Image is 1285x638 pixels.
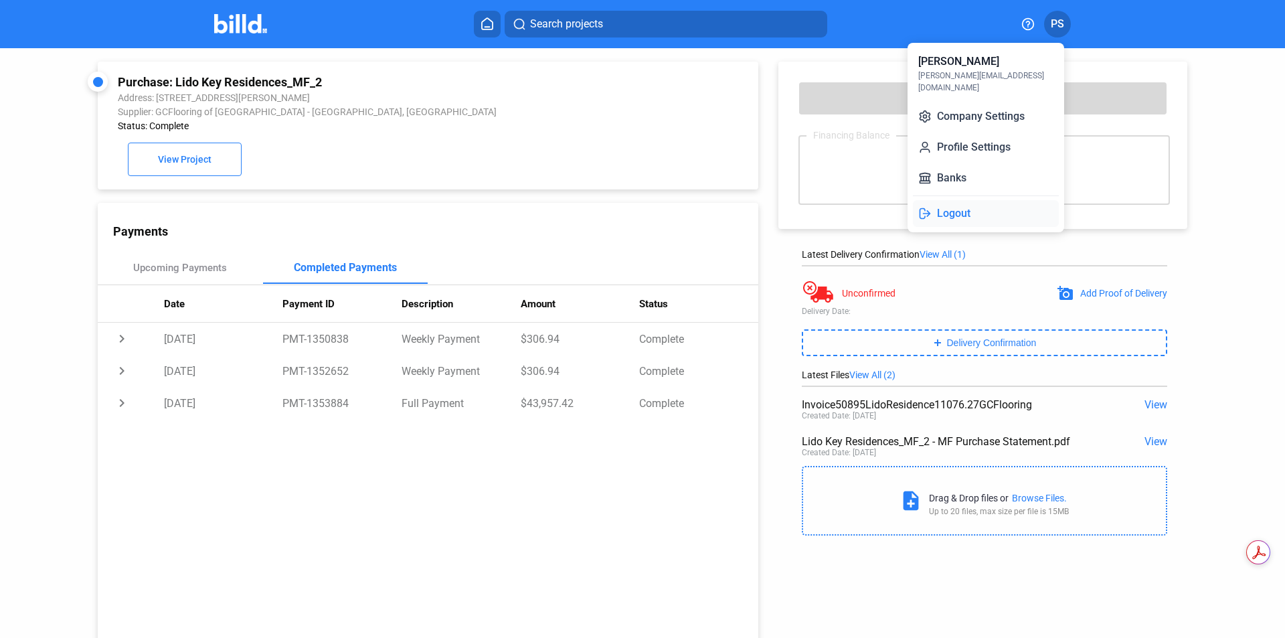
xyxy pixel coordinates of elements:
button: Banks [913,165,1059,191]
div: [PERSON_NAME] [918,54,999,70]
button: Logout [913,200,1059,227]
button: Profile Settings [913,134,1059,161]
button: Company Settings [913,103,1059,130]
div: [PERSON_NAME][EMAIL_ADDRESS][DOMAIN_NAME] [918,70,1053,94]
